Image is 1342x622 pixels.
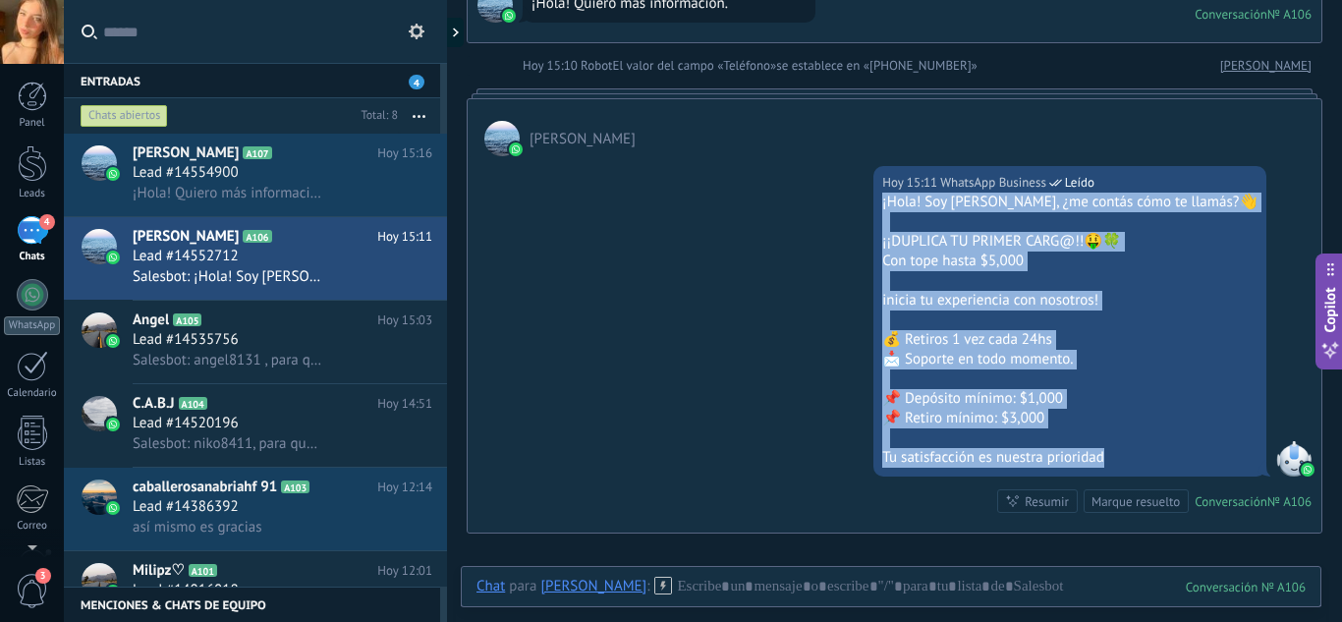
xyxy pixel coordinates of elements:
[882,193,1258,212] div: ¡Hola! Soy [PERSON_NAME], ¿me contás cómo te llamás?👋
[64,384,447,467] a: avatariconC.A.B.JA104Hoy 14:51Lead #14520196Salesbot: niko8411, para que te acrediten las fichas ...
[4,117,61,130] div: Panel
[581,57,612,74] span: Robot
[540,577,646,594] div: Sandra
[1220,56,1312,76] a: [PERSON_NAME]
[509,142,523,156] img: waba.svg
[613,56,777,76] span: El valor del campo «Teléfono»
[377,143,432,163] span: Hoy 15:16
[882,448,1258,468] div: Tu satisfacción es nuestra prioridad
[39,214,55,230] span: 4
[133,351,324,369] span: Salesbot: angel8131 , para que te acrediten las fichas y el bono de bienvenida por favor envíales...
[64,301,447,383] a: avatariconAngelA105Hoy 15:03Lead #14535756Salesbot: angel8131 , para que te acrediten las fichas ...
[35,568,51,584] span: 3
[281,481,309,493] span: A103
[106,585,120,598] img: icon
[1320,287,1340,332] span: Copilot
[106,251,120,264] img: icon
[4,188,61,200] div: Leads
[64,134,447,216] a: avataricon[PERSON_NAME]A107Hoy 15:16Lead #14554900¡Hola! Quiero más información.
[4,251,61,263] div: Chats
[523,56,581,76] div: Hoy 15:10
[64,217,447,300] a: avataricon[PERSON_NAME]A106Hoy 15:11Lead #14552712Salesbot: ¡Hola! Soy [PERSON_NAME], ¿me contás ...
[1267,493,1312,510] div: № A106
[106,418,120,431] img: icon
[133,227,239,247] span: [PERSON_NAME]
[882,173,940,193] div: Hoy 15:11
[882,232,1258,252] div: ¡¡DUPLICA TU PRIMER CARG@!!🤑🍀
[882,252,1258,271] div: Con tope hasta $5,000
[354,106,398,126] div: Total: 8
[189,564,217,577] span: A101
[106,501,120,515] img: icon
[1267,6,1312,23] div: № A106
[882,409,1258,428] div: 📌 Retiro mínimo: $3,000
[1025,492,1069,511] div: Resumir
[377,227,432,247] span: Hoy 15:11
[133,561,185,581] span: Milipz♡
[133,581,239,600] span: Lead #14016018
[4,316,60,335] div: WhatsApp
[377,478,432,497] span: Hoy 12:14
[1301,463,1314,477] img: waba.svg
[133,247,239,266] span: Lead #14552712
[444,18,464,47] div: Mostrar
[133,330,239,350] span: Lead #14535756
[530,130,636,148] span: Sandra
[133,497,239,517] span: Lead #14386392
[1091,492,1180,511] div: Marque resuelto
[882,350,1258,369] div: 📩 Soporte en todo momento.
[133,163,239,183] span: Lead #14554900
[133,267,324,286] span: Salesbot: ¡Hola! Soy [PERSON_NAME], ¿me contás cómo te llamás?👋 ¡¡DUPLICA TU PRIMER CARG@!!🤑🍀 Con...
[106,334,120,348] img: icon
[173,313,201,326] span: A105
[179,397,207,410] span: A104
[377,394,432,414] span: Hoy 14:51
[1195,493,1267,510] div: Conversación
[81,104,168,128] div: Chats abiertos
[1186,579,1306,595] div: 106
[509,577,536,596] span: para
[484,121,520,156] span: Sandra
[882,330,1258,350] div: 💰 Retiros 1 vez cada 24hs
[882,389,1258,409] div: 📌 Depósito mínimo: $1,000
[133,478,277,497] span: caballerosanabriahf 91
[377,561,432,581] span: Hoy 12:01
[377,311,432,330] span: Hoy 15:03
[646,577,649,596] span: :
[4,456,61,469] div: Listas
[4,387,61,400] div: Calendario
[243,146,271,159] span: A107
[502,9,516,23] img: waba.svg
[1276,441,1312,477] span: WhatsApp Business
[243,230,271,243] span: A106
[940,173,1046,193] span: WhatsApp Business
[1195,6,1267,23] div: Conversación
[133,434,324,453] span: Salesbot: niko8411, para que te acrediten las fichas y el bono de bienvenida por favor envíales e...
[106,167,120,181] img: icon
[64,587,440,622] div: Menciones & Chats de equipo
[133,143,239,163] span: [PERSON_NAME]
[64,468,447,550] a: avatariconcaballerosanabriahf 91A103Hoy 12:14Lead #14386392así mismo es gracias
[776,56,978,76] span: se establece en «[PHONE_NUMBER]»
[4,520,61,533] div: Correo
[133,184,324,202] span: ¡Hola! Quiero más información.
[409,75,424,89] span: 4
[133,414,239,433] span: Lead #14520196
[133,311,169,330] span: Angel
[64,63,440,98] div: Entradas
[882,291,1258,311] div: inicia tu experiencia con nosotros!
[133,394,175,414] span: C.A.B.J
[133,518,262,537] span: así mismo es gracias
[1065,173,1094,193] span: Leído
